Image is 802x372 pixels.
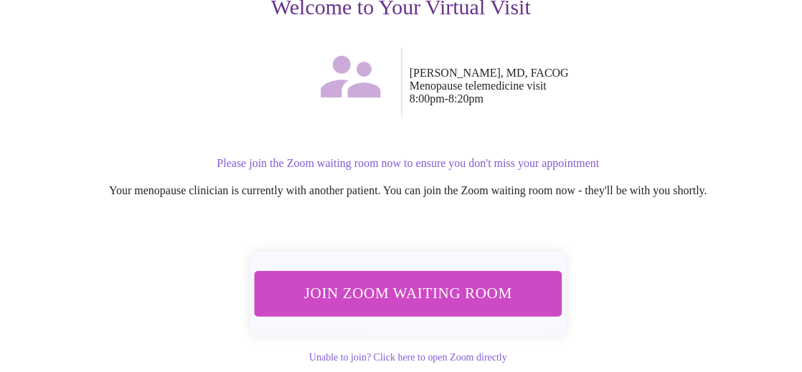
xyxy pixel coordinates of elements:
p: Please join the Zoom waiting room now to ensure you don't miss your appointment [37,157,779,170]
button: Join Zoom Waiting Room [255,271,562,316]
p: [PERSON_NAME], MD, FACOG Menopause telemedicine visit 8:00pm - 8:20pm [410,67,779,105]
p: Your menopause clinician is currently with another patient. You can join the Zoom waiting room no... [37,184,779,197]
span: Join Zoom Waiting Room [273,280,543,307]
a: Unable to join? Click here to open Zoom directly [309,352,507,363]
